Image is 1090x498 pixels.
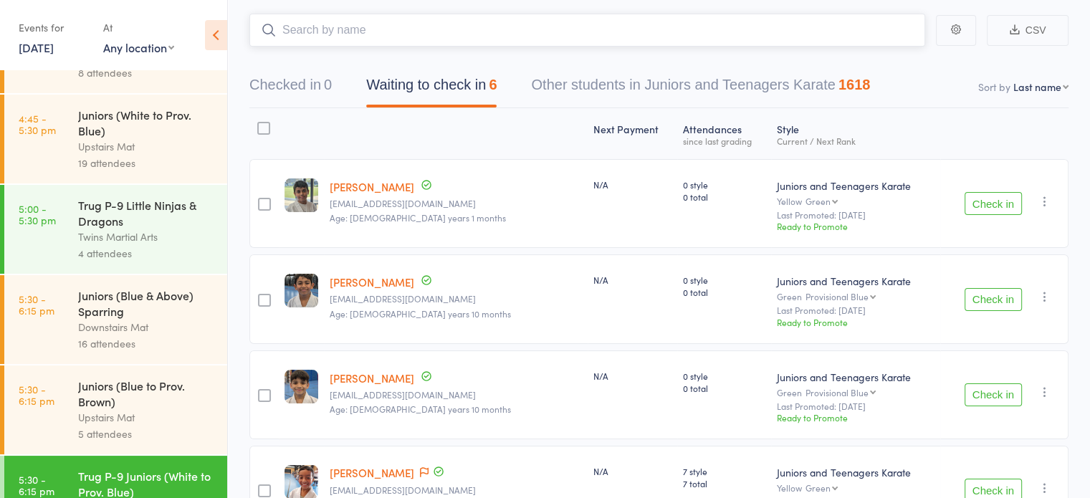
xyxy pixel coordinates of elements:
[78,319,215,335] div: Downstairs Mat
[777,210,935,220] small: Last Promoted: [DATE]
[330,274,414,289] a: [PERSON_NAME]
[249,14,925,47] input: Search by name
[330,390,582,400] small: alokggoswami@gmail.com
[19,112,56,135] time: 4:45 - 5:30 pm
[249,70,332,107] button: Checked in0
[78,138,215,155] div: Upstairs Mat
[777,465,935,479] div: Juniors and Teenagers Karate
[19,383,54,406] time: 5:30 - 6:15 pm
[683,286,765,298] span: 0 total
[771,115,941,153] div: Style
[78,155,215,171] div: 19 attendees
[366,70,497,107] button: Waiting to check in6
[330,370,414,386] a: [PERSON_NAME]
[103,16,174,39] div: At
[987,15,1069,46] button: CSV
[330,403,511,415] span: Age: [DEMOGRAPHIC_DATA] years 10 months
[777,274,935,288] div: Juniors and Teenagers Karate
[838,77,871,92] div: 1618
[965,192,1022,215] button: Check in
[78,426,215,442] div: 5 attendees
[19,16,89,39] div: Events for
[531,70,870,107] button: Other students in Juniors and Teenagers Karate1618
[683,382,765,394] span: 0 total
[78,107,215,138] div: Juniors (White to Prov. Blue)
[677,115,771,153] div: Atten­dances
[805,483,831,492] div: Green
[593,274,671,286] div: N/A
[777,483,935,492] div: Yellow
[330,211,506,224] span: Age: [DEMOGRAPHIC_DATA] years 1 months
[285,178,318,212] img: image1742436387.png
[330,465,414,480] a: [PERSON_NAME]
[78,64,215,81] div: 8 attendees
[683,136,765,145] div: since last grading
[330,294,582,304] small: akhileshgoswami@gmail.com
[78,245,215,262] div: 4 attendees
[78,335,215,352] div: 16 attendees
[285,370,318,403] img: image1740785308.png
[683,477,765,489] span: 7 total
[777,136,935,145] div: Current / Next Rank
[324,77,332,92] div: 0
[78,409,215,426] div: Upstairs Mat
[4,185,227,274] a: 5:00 -5:30 pmTrug P-9 Little Ninjas & DragonsTwins Martial Arts4 attendees
[1013,80,1061,94] div: Last name
[683,178,765,191] span: 0 style
[805,388,869,397] div: Provisional Blue
[777,370,935,384] div: Juniors and Teenagers Karate
[593,370,671,382] div: N/A
[777,178,935,193] div: Juniors and Teenagers Karate
[19,293,54,316] time: 5:30 - 6:15 pm
[330,307,511,320] span: Age: [DEMOGRAPHIC_DATA] years 10 months
[4,365,227,454] a: 5:30 -6:15 pmJuniors (Blue to Prov. Brown)Upstairs Mat5 attendees
[777,388,935,397] div: Green
[777,305,935,315] small: Last Promoted: [DATE]
[683,465,765,477] span: 7 style
[965,383,1022,406] button: Check in
[103,39,174,55] div: Any location
[593,178,671,191] div: N/A
[805,196,831,206] div: Green
[330,485,582,495] small: Sazia_akter@yahoo.com
[965,288,1022,311] button: Check in
[683,274,765,286] span: 0 style
[805,292,869,301] div: Provisional Blue
[285,274,318,307] img: image1740785354.png
[978,80,1010,94] label: Sort by
[4,275,227,364] a: 5:30 -6:15 pmJuniors (Blue & Above) SparringDownstairs Mat16 attendees
[777,411,935,423] div: Ready to Promote
[78,378,215,409] div: Juniors (Blue to Prov. Brown)
[777,220,935,232] div: Ready to Promote
[777,401,935,411] small: Last Promoted: [DATE]
[489,77,497,92] div: 6
[78,197,215,229] div: Trug P-9 Little Ninjas & Dragons
[330,198,582,209] small: Anjsha@gmail.com
[330,179,414,194] a: [PERSON_NAME]
[78,229,215,245] div: Twins Martial Arts
[19,39,54,55] a: [DATE]
[19,474,54,497] time: 5:30 - 6:15 pm
[777,316,935,328] div: Ready to Promote
[588,115,677,153] div: Next Payment
[683,191,765,203] span: 0 total
[777,292,935,301] div: Green
[683,370,765,382] span: 0 style
[78,287,215,319] div: Juniors (Blue & Above) Sparring
[777,196,935,206] div: Yellow
[593,465,671,477] div: N/A
[19,203,56,226] time: 5:00 - 5:30 pm
[4,95,227,183] a: 4:45 -5:30 pmJuniors (White to Prov. Blue)Upstairs Mat19 attendees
